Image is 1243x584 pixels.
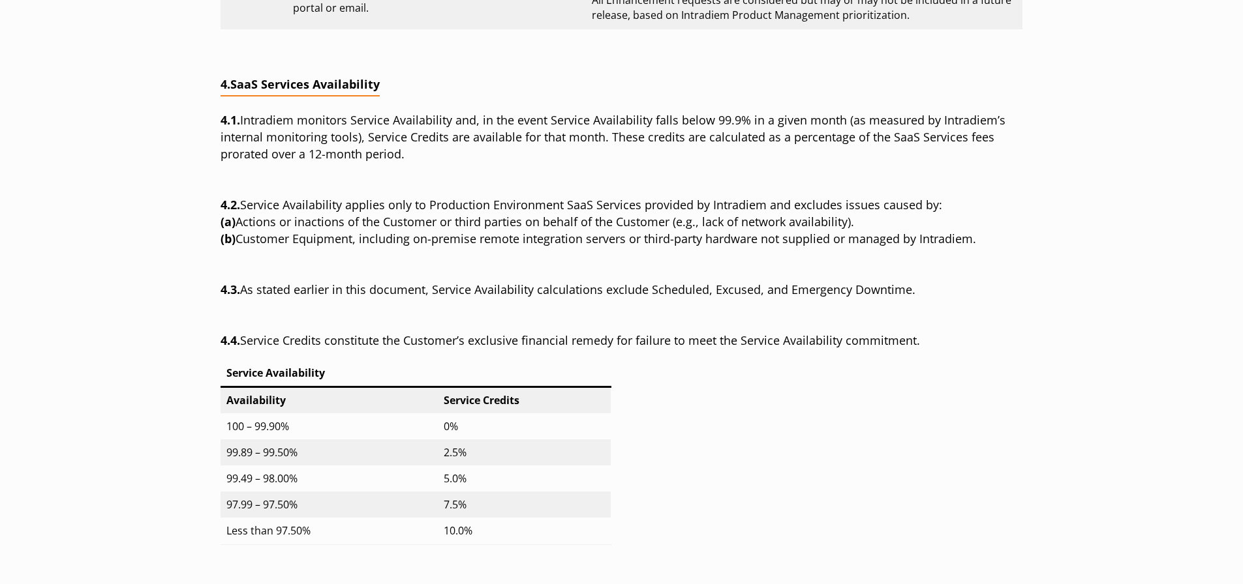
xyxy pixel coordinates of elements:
td: 10.0% [438,518,611,544]
strong: 4.4. [221,332,240,348]
th: Service Availability [221,360,438,387]
p: Service Availability applies only to Production Environment SaaS Services provided by Intradiem a... [221,197,1023,248]
strong: 4.2. [221,197,240,212]
td: 99.89 – 99.50% [221,439,438,465]
p: Service Credits constitute the Customer’s exclusive financial remedy for failure to meet the Serv... [221,332,1023,349]
strong: 4.1. [221,112,240,128]
strong: 4.3. [221,282,240,297]
td: 2.5% [438,439,611,465]
strong: Availability [226,393,286,407]
strong: (b) [221,231,236,246]
p: Intradiem monitors Service Availability and, in the event Service Availability falls below 99.9% ... [221,112,1023,163]
strong: (a) [221,214,236,229]
td: Less than 97.50% [221,518,438,544]
td: 100 – 99.90% [221,413,438,439]
td: 5.0% [438,465,611,491]
p: As stated earlier in this document, Service Availability calculations exclude Scheduled, Excused,... [221,282,1023,299]
strong: Service Credits [444,393,519,407]
td: 7.5% [438,491,611,518]
strong: SaaS Services Availability [230,76,380,92]
td: 99.49 – 98.00% [221,465,438,491]
td: 0% [438,413,611,439]
td: 97.99 – 97.50% [221,491,438,518]
strong: 4. [221,76,380,92]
